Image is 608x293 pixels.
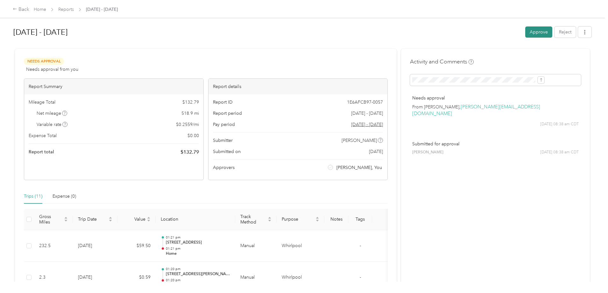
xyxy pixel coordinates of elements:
[209,79,388,94] div: Report details
[64,216,68,220] span: caret-up
[315,219,319,223] span: caret-down
[29,132,57,139] span: Expense Total
[213,99,233,106] span: Report ID
[37,121,68,128] span: Variable rate
[351,121,383,128] span: Go to pay period
[166,240,230,245] p: [STREET_ADDRESS]
[166,278,230,282] p: 01:20 pm
[29,149,54,155] span: Report total
[324,209,348,230] th: Notes
[187,132,199,139] span: $ 0.00
[13,25,521,40] h1: Aug 1 - 31, 2025
[347,99,383,106] span: 1E6AFCB97-0057
[29,99,55,106] span: Mileage Total
[34,7,46,12] a: Home
[86,6,118,13] span: [DATE] - [DATE]
[268,216,272,220] span: caret-up
[156,209,235,230] th: Location
[166,235,230,240] p: 01:21 pm
[73,209,117,230] th: Trip Date
[24,193,42,200] div: Trips (11)
[412,104,579,117] p: From [PERSON_NAME],
[34,209,73,230] th: Gross Miles
[336,164,382,171] span: [PERSON_NAME], You
[117,209,156,230] th: Value
[410,58,474,66] h4: Activity and Comments
[123,216,145,222] span: Value
[78,216,107,222] span: Trip Date
[166,271,230,277] p: [STREET_ADDRESS][PERSON_NAME]
[176,121,199,128] span: $ 0.2559 / mi
[24,79,203,94] div: Report Summary
[213,110,242,117] span: Report period
[235,209,277,230] th: Track Method
[351,110,383,117] span: [DATE] - [DATE]
[342,137,377,144] span: [PERSON_NAME]
[24,58,64,65] span: Needs Approval
[277,230,324,262] td: Whirlpool
[235,230,277,262] td: Manual
[166,251,230,257] p: Home
[412,141,579,147] p: Submitted for approval
[166,267,230,271] p: 01:20 pm
[348,209,372,230] th: Tags
[37,110,67,117] span: Net mileage
[412,104,540,117] a: [PERSON_NAME][EMAIL_ADDRESS][DOMAIN_NAME]
[315,216,319,220] span: caret-up
[213,121,235,128] span: Pay period
[73,230,117,262] td: [DATE]
[109,219,112,223] span: caret-down
[213,137,233,144] span: Submitter
[268,219,272,223] span: caret-down
[182,99,199,106] span: $ 132.79
[555,26,576,38] button: Reject
[64,219,68,223] span: caret-down
[369,148,383,155] span: [DATE]
[26,66,78,73] span: Needs approval from you
[109,216,112,220] span: caret-up
[213,164,235,171] span: Approvers
[412,95,579,101] p: Needs approval
[34,230,73,262] td: 232.5
[39,214,63,225] span: Gross Miles
[525,26,552,38] button: Approve
[117,230,156,262] td: $59.50
[412,150,443,155] span: [PERSON_NAME]
[572,257,608,293] iframe: Everlance-gr Chat Button Frame
[147,216,151,220] span: caret-up
[181,110,199,117] span: 518.9 mi
[58,7,74,12] a: Reports
[147,219,151,223] span: caret-down
[13,6,29,13] div: Back
[180,148,199,156] span: $ 132.79
[240,214,266,225] span: Track Method
[540,150,579,155] span: [DATE] 08:38 am CDT
[53,193,76,200] div: Expense (0)
[360,243,361,248] span: -
[360,275,361,280] span: -
[213,148,241,155] span: Submitted on
[282,216,314,222] span: Purpose
[277,209,324,230] th: Purpose
[540,121,579,127] span: [DATE] 08:38 am CDT
[166,246,230,251] p: 01:21 pm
